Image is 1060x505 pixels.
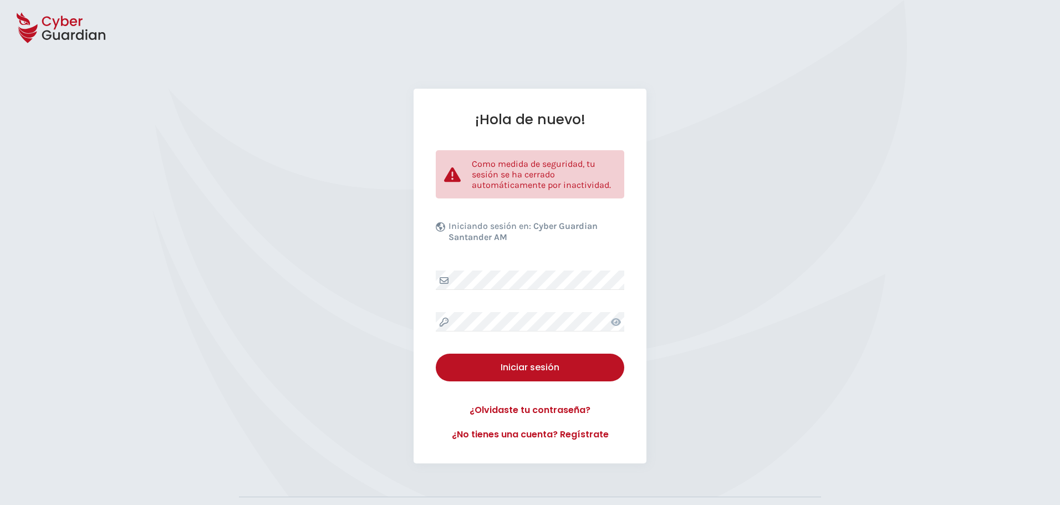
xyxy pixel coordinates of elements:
b: Cyber Guardian Santander AM [449,221,598,242]
p: Como medida de seguridad, tu sesión se ha cerrado automáticamente por inactividad. [472,159,616,190]
a: ¿No tienes una cuenta? Regístrate [436,428,624,441]
a: ¿Olvidaste tu contraseña? [436,404,624,417]
button: Iniciar sesión [436,354,624,381]
h1: ¡Hola de nuevo! [436,111,624,128]
div: Iniciar sesión [444,361,616,374]
p: Iniciando sesión en: [449,221,621,248]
